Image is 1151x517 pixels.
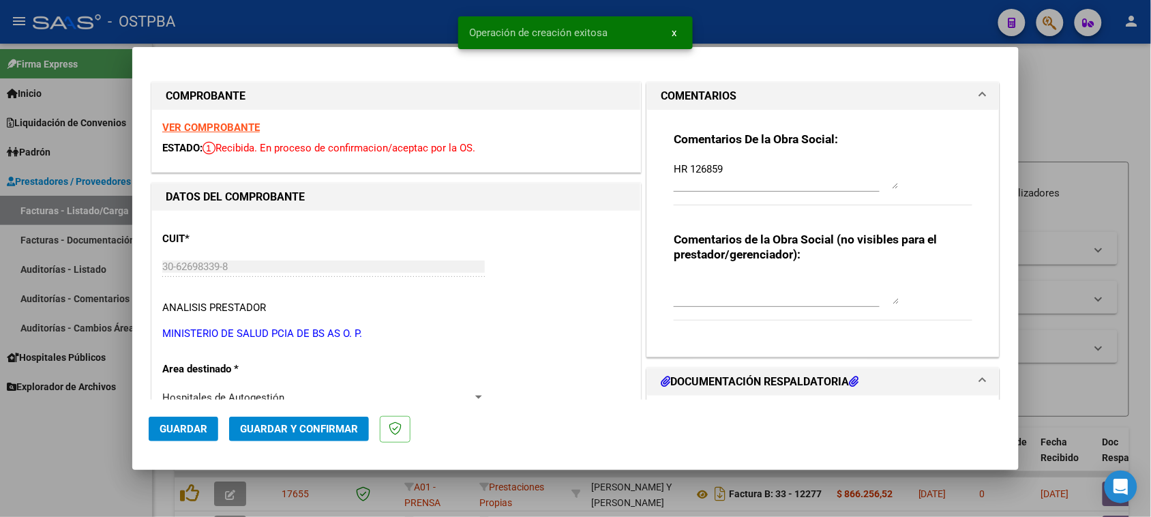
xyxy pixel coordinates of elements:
div: ANALISIS PRESTADOR [162,300,266,316]
strong: Comentarios de la Obra Social (no visibles para el prestador/gerenciador): [674,233,937,261]
span: ESTADO: [162,142,203,154]
a: VER COMPROBANTE [162,121,260,134]
strong: Comentarios De la Obra Social: [674,132,838,146]
button: Guardar y Confirmar [229,417,369,441]
span: x [672,27,676,39]
h1: COMENTARIOS [661,88,736,104]
mat-expansion-panel-header: DOCUMENTACIÓN RESPALDATORIA [647,368,999,396]
strong: COMPROBANTE [166,89,245,102]
div: COMENTARIOS [647,110,999,357]
p: MINISTERIO DE SALUD PCIA DE BS AS O. P. [162,326,630,342]
div: Open Intercom Messenger [1105,471,1137,503]
button: x [661,20,687,45]
strong: DATOS DEL COMPROBANTE [166,190,305,203]
p: CUIT [162,231,303,247]
span: Operación de creación exitosa [469,26,608,40]
p: Area destinado * [162,361,303,377]
span: Hospitales de Autogestión [162,392,284,404]
span: Guardar [160,423,207,435]
button: Guardar [149,417,218,441]
span: Recibida. En proceso de confirmacion/aceptac por la OS. [203,142,475,154]
mat-expansion-panel-header: COMENTARIOS [647,83,999,110]
h1: DOCUMENTACIÓN RESPALDATORIA [661,374,858,390]
span: Guardar y Confirmar [240,423,358,435]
